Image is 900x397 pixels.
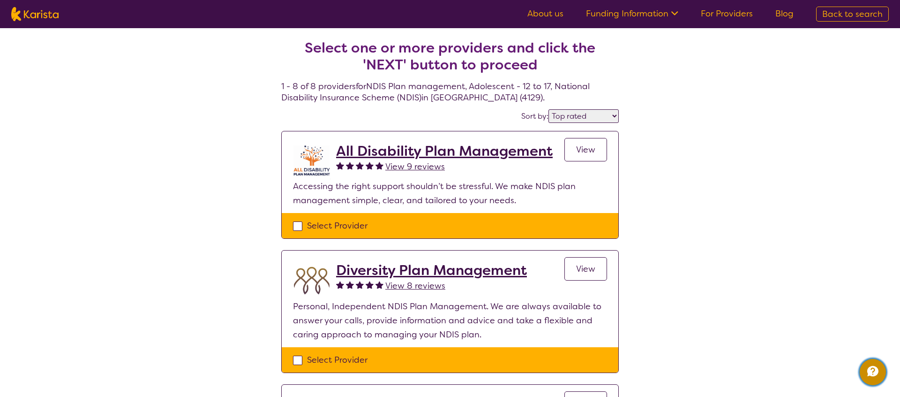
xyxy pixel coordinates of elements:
[346,281,354,289] img: fullstar
[366,281,374,289] img: fullstar
[521,111,548,121] label: Sort by:
[336,161,344,169] img: fullstar
[281,17,619,103] h4: 1 - 8 of 8 providers for NDIS Plan management , Adolescent - 12 to 17 , National Disability Insur...
[576,144,595,155] span: View
[775,8,794,19] a: Blog
[292,39,607,73] h2: Select one or more providers and click the 'NEXT' button to proceed
[385,280,445,291] span: View 8 reviews
[356,161,364,169] img: fullstar
[822,8,883,20] span: Back to search
[586,8,678,19] a: Funding Information
[293,299,607,342] p: Personal, Independent NDIS Plan Management. We are always available to answer your calls, provide...
[293,262,330,299] img: duqvjtfkvnzb31ymex15.png
[336,262,527,279] a: Diversity Plan Management
[816,7,889,22] a: Back to search
[576,263,595,275] span: View
[336,143,553,160] a: All Disability Plan Management
[375,281,383,289] img: fullstar
[385,160,445,174] a: View 9 reviews
[336,281,344,289] img: fullstar
[701,8,753,19] a: For Providers
[366,161,374,169] img: fullstar
[564,257,607,281] a: View
[346,161,354,169] img: fullstar
[293,179,607,207] p: Accessing the right support shouldn’t be stressful. We make NDIS plan management simple, clear, a...
[385,279,445,293] a: View 8 reviews
[11,7,59,21] img: Karista logo
[375,161,383,169] img: fullstar
[860,359,886,385] button: Channel Menu
[356,281,364,289] img: fullstar
[527,8,563,19] a: About us
[293,143,330,179] img: at5vqv0lot2lggohlylh.jpg
[564,138,607,161] a: View
[385,161,445,172] span: View 9 reviews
